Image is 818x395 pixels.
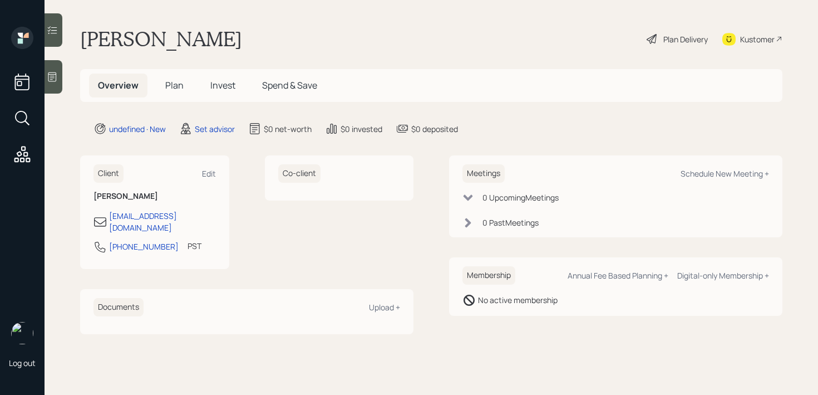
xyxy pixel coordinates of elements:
[109,241,179,252] div: [PHONE_NUMBER]
[195,123,235,135] div: Set advisor
[80,27,242,51] h1: [PERSON_NAME]
[98,79,139,91] span: Overview
[341,123,382,135] div: $0 invested
[482,217,539,228] div: 0 Past Meeting s
[109,210,216,233] div: [EMAIL_ADDRESS][DOMAIN_NAME]
[411,123,458,135] div: $0 deposited
[462,164,505,183] h6: Meetings
[264,123,312,135] div: $0 net-worth
[278,164,321,183] h6: Co-client
[93,164,124,183] h6: Client
[93,298,144,316] h6: Documents
[478,294,558,306] div: No active membership
[663,33,708,45] div: Plan Delivery
[740,33,775,45] div: Kustomer
[11,322,33,344] img: retirable_logo.png
[568,270,668,281] div: Annual Fee Based Planning +
[681,168,769,179] div: Schedule New Meeting +
[165,79,184,91] span: Plan
[202,168,216,179] div: Edit
[369,302,400,313] div: Upload +
[188,240,201,252] div: PST
[677,270,769,281] div: Digital-only Membership +
[482,192,559,203] div: 0 Upcoming Meeting s
[210,79,235,91] span: Invest
[93,192,216,201] h6: [PERSON_NAME]
[262,79,317,91] span: Spend & Save
[109,123,166,135] div: undefined · New
[462,266,515,285] h6: Membership
[9,358,36,368] div: Log out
